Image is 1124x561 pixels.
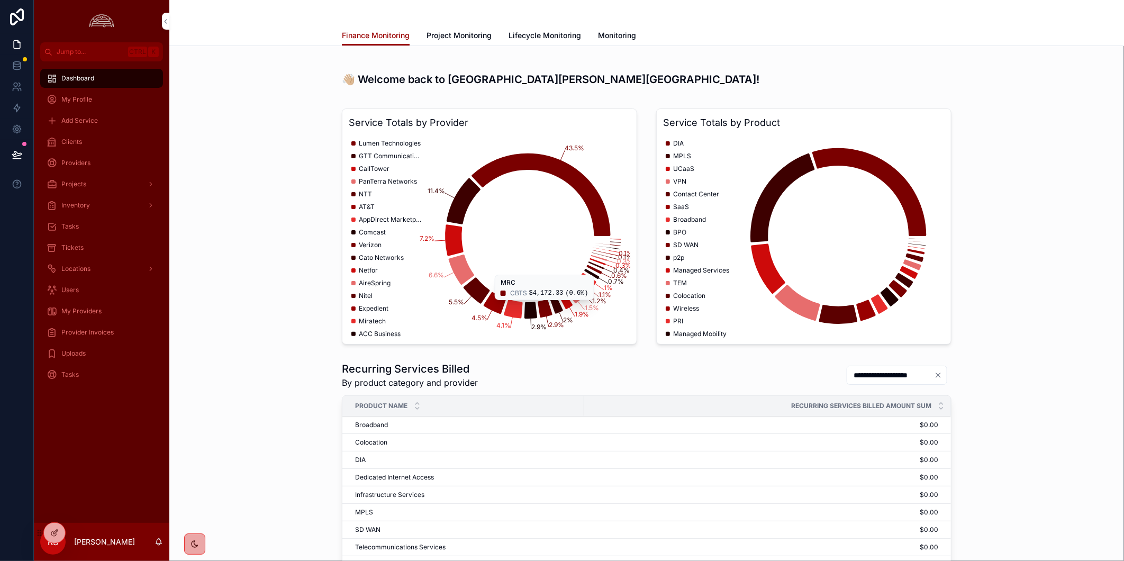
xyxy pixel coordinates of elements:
a: Locations [40,259,163,278]
tspan: 1.1% [599,291,611,298]
span: Comcast [359,228,386,237]
td: Dedicated Internet Access [342,469,584,486]
td: MPLS [342,504,584,521]
tspan: 1% [604,284,613,292]
span: AppDirect Marketplace [359,215,422,224]
span: BPO [673,228,686,237]
tspan: 6.6% [429,271,444,279]
h1: Recurring Services Billed [342,361,478,376]
span: Verizon [359,241,382,249]
span: Tickets [61,243,84,252]
span: NTT [359,190,372,198]
a: Tickets [40,238,163,257]
td: $0.00 [584,504,951,521]
td: $0.00 [584,417,951,434]
span: CallTower [359,165,389,173]
a: My Providers [40,302,163,321]
td: Broadband [342,417,584,434]
tspan: 0.4% [614,266,630,274]
td: $0.00 [584,486,951,504]
span: Uploads [61,349,86,358]
span: Lumen Technologies [359,139,421,148]
span: My Profile [61,95,92,104]
span: Wireless [673,304,699,313]
img: App logo [86,13,117,30]
span: Cato Networks [359,254,404,262]
td: $0.00 [584,451,951,469]
button: Clear [934,371,947,379]
a: Tasks [40,365,163,384]
span: VPN [673,177,686,186]
h3: 👋🏼 Welcome back to [GEOGRAPHIC_DATA][PERSON_NAME][GEOGRAPHIC_DATA]! [342,71,951,87]
a: Users [40,280,163,300]
span: Managed Mobility [673,330,727,338]
span: Miratech [359,317,386,325]
span: PanTerra Networks [359,177,417,186]
a: Lifecycle Monitoring [509,26,581,47]
tspan: 0.1% [618,253,632,261]
span: Provider Invoices [61,328,114,337]
a: Project Monitoring [427,26,492,47]
button: Jump to...CtrlK [40,42,163,61]
tspan: 43.5% [565,144,585,152]
a: My Profile [40,90,163,109]
tspan: 1.2% [592,297,606,305]
tspan: 0.3% [615,262,631,270]
tspan: 7.2% [420,234,434,242]
tspan: 2.9% [531,323,547,331]
td: $0.00 [584,521,951,539]
span: Projects [61,180,86,188]
div: chart [663,134,945,338]
span: TEM [673,279,687,287]
span: Lifecycle Monitoring [509,30,581,41]
tspan: 1.5% [585,304,599,312]
td: $0.00 [584,539,951,556]
a: Projects [40,175,163,194]
p: [PERSON_NAME] [74,537,135,547]
tspan: 5.5% [449,298,464,306]
td: DIA [342,451,584,469]
span: Project Monitoring [427,30,492,41]
a: Inventory [40,196,163,215]
span: AT&T [359,203,375,211]
span: DIA [673,139,684,148]
span: Jump to... [57,48,124,56]
span: By product category and provider [342,376,478,389]
span: MPLS [673,152,691,160]
tspan: 0.3% [617,257,633,265]
td: $0.00 [584,434,951,451]
span: Recurring Services Billed Amount SUM [791,402,931,410]
span: Ctrl [128,47,147,57]
tspan: 11.4% [428,187,445,195]
a: Add Service [40,111,163,130]
a: Clients [40,132,163,151]
span: Managed Services [673,266,729,275]
a: Provider Invoices [40,323,163,342]
td: SD WAN [342,521,584,539]
span: Tasks [61,222,79,231]
span: Monitoring [598,30,636,41]
span: Netfor [359,266,378,275]
span: Inventory [61,201,90,210]
tspan: 2.9% [549,321,564,329]
span: PRI [673,317,683,325]
span: Dashboard [61,74,94,83]
span: SD WAN [673,241,699,249]
h3: Service Totals by Product [663,115,945,130]
tspan: 4.1% [496,321,511,329]
span: Broadband [673,215,706,224]
span: Nitel [359,292,373,300]
span: Contact Center [673,190,719,198]
span: Finance Monitoring [342,30,410,41]
tspan: 2% [564,316,574,324]
span: Clients [61,138,82,146]
div: scrollable content [34,61,169,398]
div: chart [349,134,630,338]
a: Dashboard [40,69,163,88]
span: ACC Business [359,330,401,338]
span: Colocation [673,292,705,300]
td: Telecommunications Services [342,539,584,556]
span: Users [61,286,79,294]
span: Tasks [61,370,79,379]
a: Providers [40,153,163,173]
